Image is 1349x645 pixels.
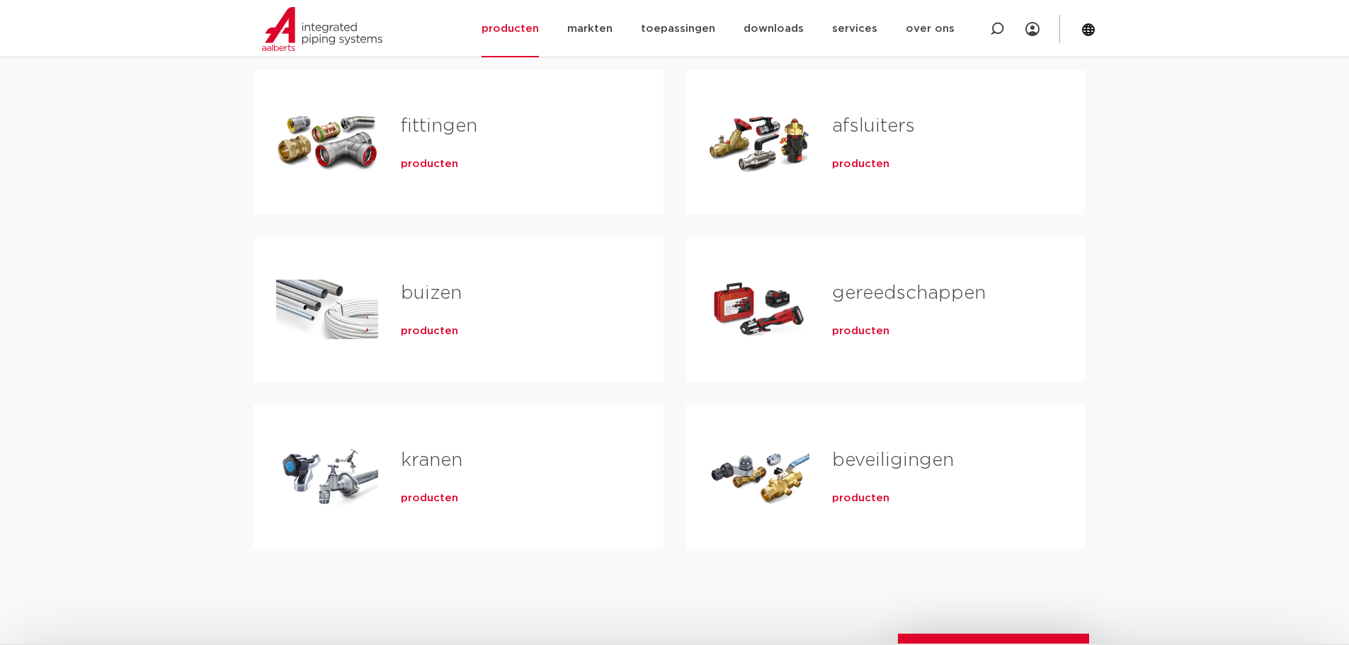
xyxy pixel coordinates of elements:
a: afsluiters [832,117,915,135]
a: producten [832,157,889,171]
a: beveiligingen [832,451,954,469]
a: fittingen [401,117,477,135]
a: producten [401,157,458,171]
a: producten [832,324,889,338]
a: producten [832,491,889,506]
a: producten [401,324,458,338]
a: gereedschappen [832,284,986,302]
a: buizen [401,284,462,302]
a: producten [401,491,458,506]
a: kranen [401,451,462,469]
